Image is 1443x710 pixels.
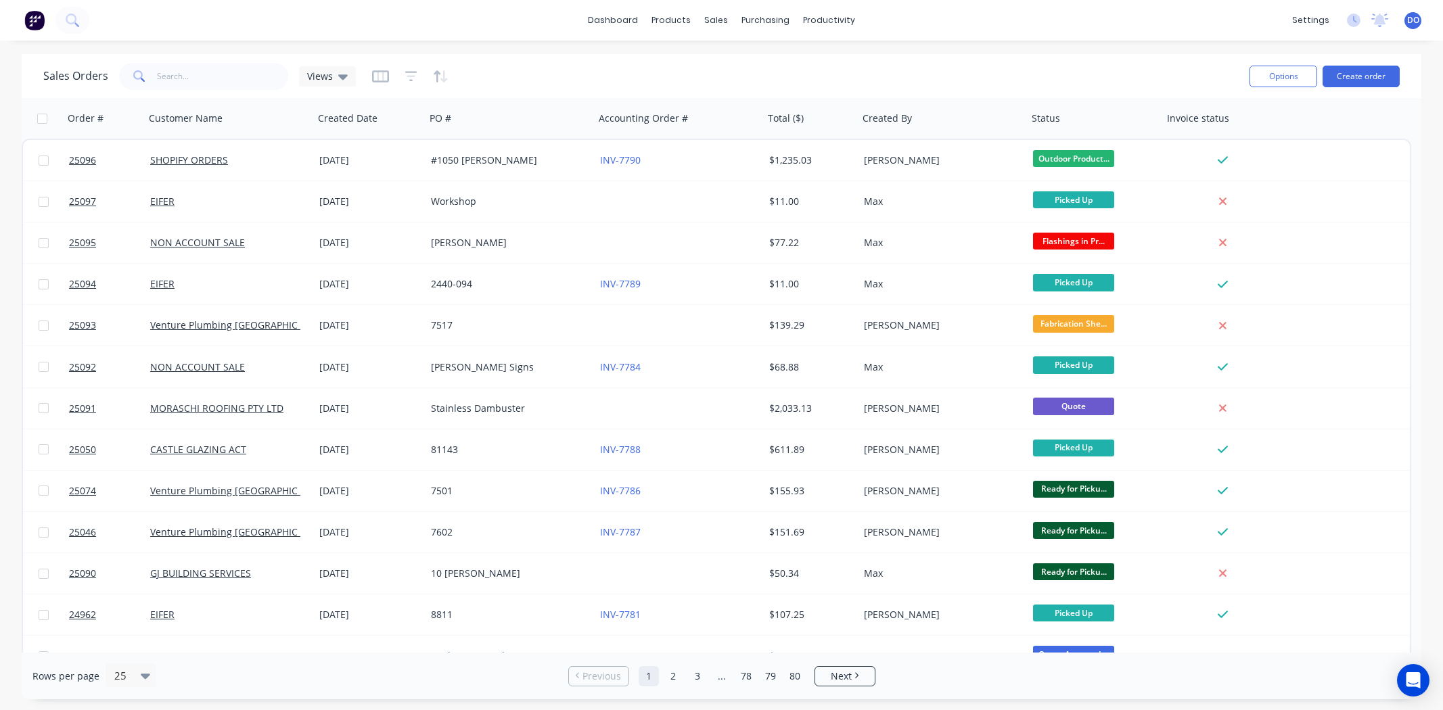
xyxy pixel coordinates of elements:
[600,153,641,166] a: INV-7790
[431,195,581,208] div: Workshop
[600,608,641,621] a: INV-7781
[600,525,641,538] a: INV-7787
[150,567,251,579] a: GJ BUILDING SERVICES
[431,649,581,663] div: Cool room Panel
[1167,112,1229,125] div: Invoice status
[736,666,756,686] a: Page 78
[69,236,96,250] span: 25095
[1033,522,1114,539] span: Ready for Picku...
[863,112,912,125] div: Created By
[43,70,108,82] h1: Sales Orders
[69,636,150,676] a: 25043
[150,360,245,373] a: NON ACCOUNT SALE
[150,525,328,538] a: Venture Plumbing [GEOGRAPHIC_DATA]
[32,669,99,683] span: Rows per page
[864,608,1014,621] div: [PERSON_NAME]
[319,484,420,498] div: [DATE]
[319,525,420,539] div: [DATE]
[430,112,451,125] div: PO #
[431,484,581,498] div: 7501
[600,360,641,373] a: INV-7784
[431,402,581,415] div: Stainless Dambuster
[150,153,228,166] a: SHOPIFY ORDERS
[582,669,621,683] span: Previous
[150,195,175,208] a: EIFER
[69,553,150,594] a: 25090
[431,153,581,167] div: #1050 [PERSON_NAME]
[1033,191,1114,208] span: Picked Up
[319,567,420,580] div: [DATE]
[815,669,875,683] a: Next page
[581,10,645,30] a: dashboard
[831,669,852,683] span: Next
[319,277,420,291] div: [DATE]
[69,484,96,498] span: 25074
[599,112,688,125] div: Accounting Order #
[769,277,849,291] div: $11.00
[150,608,175,621] a: EIFER
[69,471,150,511] a: 25074
[600,277,641,290] a: INV-7789
[769,236,849,250] div: $77.22
[796,10,862,30] div: productivity
[69,195,96,208] span: 25097
[785,666,805,686] a: Page 80
[1397,664,1429,696] div: Open Intercom Messenger
[69,222,150,263] a: 25095
[69,388,150,429] a: 25091
[68,112,104,125] div: Order #
[157,63,289,90] input: Search...
[69,140,150,181] a: 25096
[319,360,420,374] div: [DATE]
[864,277,1014,291] div: Max
[864,360,1014,374] div: Max
[150,484,328,497] a: Venture Plumbing [GEOGRAPHIC_DATA]
[150,236,245,249] a: NON ACCOUNT SALE
[1033,315,1114,332] span: Fabrication She...
[431,236,581,250] div: [PERSON_NAME]
[769,360,849,374] div: $68.88
[864,649,1014,663] div: [PERSON_NAME]
[563,666,881,686] ul: Pagination
[319,318,420,332] div: [DATE]
[319,153,420,167] div: [DATE]
[69,181,150,222] a: 25097
[1033,398,1114,415] span: Quote
[69,318,96,332] span: 25093
[69,402,96,415] span: 25091
[760,666,781,686] a: Page 79
[150,318,328,331] a: Venture Plumbing [GEOGRAPHIC_DATA]
[69,608,96,621] span: 24962
[319,236,420,250] div: [DATE]
[431,318,581,332] div: 7517
[319,608,420,621] div: [DATE]
[319,195,420,208] div: [DATE]
[697,10,735,30] div: sales
[69,594,150,635] a: 24962
[431,567,581,580] div: 10 [PERSON_NAME]
[864,402,1014,415] div: [PERSON_NAME]
[864,318,1014,332] div: [PERSON_NAME]
[1032,112,1060,125] div: Status
[1033,356,1114,373] span: Picked Up
[645,10,697,30] div: products
[307,69,333,83] span: Views
[69,347,150,387] a: 25092
[1033,150,1114,167] span: Outdoor Product...
[769,402,849,415] div: $2,033.13
[149,112,223,125] div: Customer Name
[319,443,420,456] div: [DATE]
[69,277,96,291] span: 25094
[1407,14,1419,26] span: DO
[69,443,96,456] span: 25050
[69,305,150,346] a: 25093
[768,112,804,125] div: Total ($)
[769,484,849,498] div: $155.93
[431,443,581,456] div: 81143
[712,666,732,686] a: Jump forward
[150,402,283,415] a: MORASCHI ROOFING PTY LTD
[769,567,849,580] div: $50.34
[150,277,175,290] a: EIFER
[431,608,581,621] div: 8811
[319,649,420,663] div: [DATE]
